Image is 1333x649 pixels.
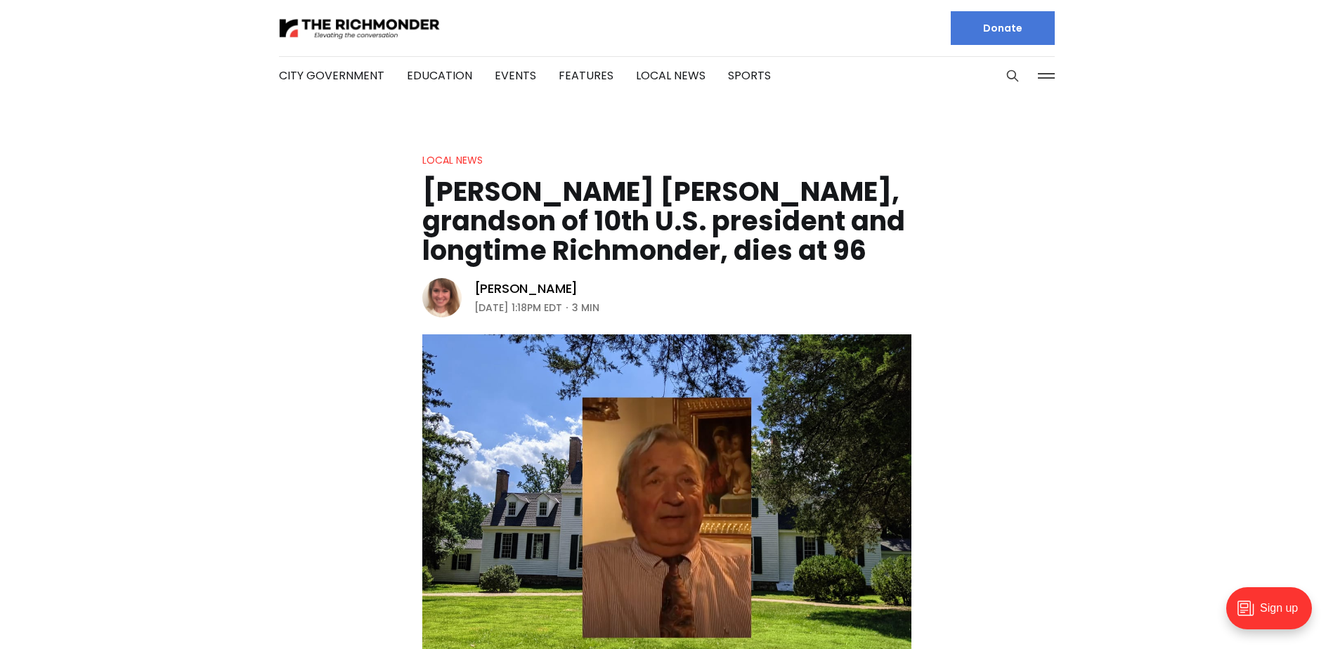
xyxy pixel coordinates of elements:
h1: [PERSON_NAME] [PERSON_NAME], grandson of 10th U.S. president and longtime Richmonder, dies at 96 [422,177,911,265]
span: 3 min [572,299,599,316]
a: Events [495,67,536,84]
a: Local News [422,153,483,167]
button: Search this site [1002,65,1023,86]
a: Sports [728,67,771,84]
iframe: portal-trigger [1214,580,1333,649]
time: [DATE] 1:18PM EDT [474,299,562,316]
img: Sarah Vogelsong [422,278,462,317]
a: Education [407,67,472,84]
a: Donate [951,11,1055,45]
a: Features [559,67,613,84]
a: [PERSON_NAME] [474,280,578,297]
img: The Richmonder [279,16,441,41]
a: Local News [636,67,705,84]
a: City Government [279,67,384,84]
